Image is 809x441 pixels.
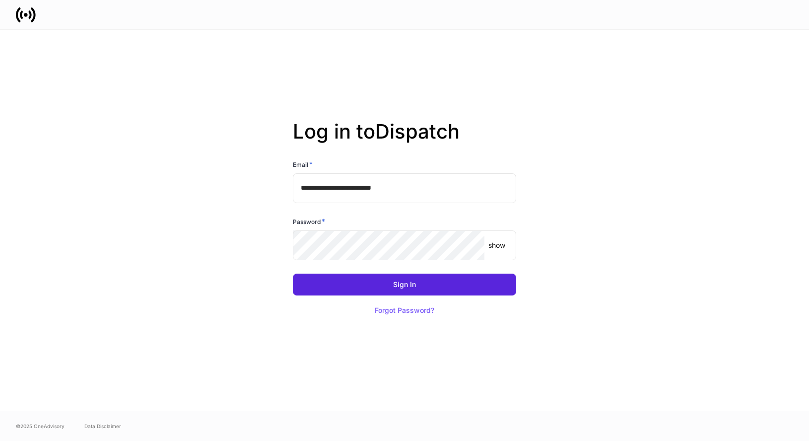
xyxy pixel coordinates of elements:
div: Forgot Password? [375,307,434,314]
h2: Log in to Dispatch [293,120,516,159]
button: Forgot Password? [362,299,447,321]
h6: Email [293,159,313,169]
h6: Password [293,217,325,226]
span: © 2025 OneAdvisory [16,422,65,430]
p: show [488,240,505,250]
div: Sign In [393,281,416,288]
a: Data Disclaimer [84,422,121,430]
button: Sign In [293,274,516,295]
